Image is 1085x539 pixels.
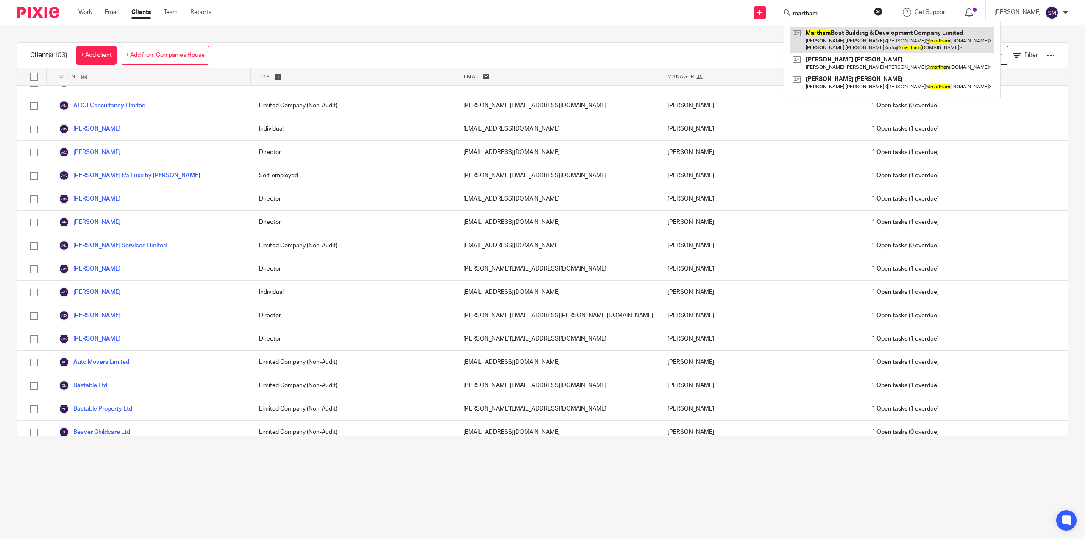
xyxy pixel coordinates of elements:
[59,310,120,321] a: [PERSON_NAME]
[59,380,107,391] a: Bastable Ltd
[59,427,69,437] img: svg%3E
[872,335,907,343] span: 1 Open tasks
[259,73,273,80] span: Type
[659,141,863,164] div: [PERSON_NAME]
[59,357,129,367] a: Auto Movers Limited
[121,46,209,65] a: + Add from Companies House
[59,194,69,204] img: svg%3E
[872,171,907,180] span: 1 Open tasks
[250,397,455,420] div: Limited Company (Non-Audit)
[250,141,455,164] div: Director
[59,170,200,181] a: [PERSON_NAME] t/a Luxe by [PERSON_NAME]
[872,381,939,390] span: (1 overdue)
[872,265,939,273] span: (1 overdue)
[59,357,69,367] img: svg%3E
[250,421,455,444] div: Limited Company (Non-Audit)
[455,304,659,327] div: [PERSON_NAME][EMAIL_ADDRESS][PERSON_NAME][DOMAIN_NAME]
[659,94,863,117] div: [PERSON_NAME]
[455,117,659,140] div: [EMAIL_ADDRESS][DOMAIN_NAME]
[659,187,863,210] div: [PERSON_NAME]
[455,187,659,210] div: [EMAIL_ADDRESS][DOMAIN_NAME]
[872,311,939,320] span: (1 overdue)
[59,264,69,274] img: svg%3E
[76,46,117,65] a: + Add client
[872,428,907,436] span: 1 Open tasks
[872,101,907,110] span: 1 Open tasks
[872,288,939,296] span: (1 overdue)
[455,351,659,374] div: [EMAIL_ADDRESS][DOMAIN_NAME]
[26,69,42,85] input: Select all
[872,381,907,390] span: 1 Open tasks
[455,234,659,257] div: [EMAIL_ADDRESS][DOMAIN_NAME]
[455,257,659,280] div: [PERSON_NAME][EMAIL_ADDRESS][DOMAIN_NAME]
[455,141,659,164] div: [EMAIL_ADDRESS][DOMAIN_NAME]
[59,170,69,181] img: svg%3E
[659,374,863,397] div: [PERSON_NAME]
[59,147,69,157] img: svg%3E
[455,94,659,117] div: [PERSON_NAME][EMAIL_ADDRESS][DOMAIN_NAME]
[59,124,69,134] img: svg%3E
[872,125,939,133] span: (1 overdue)
[105,8,119,17] a: Email
[59,380,69,391] img: svg%3E
[30,51,67,60] h1: Clients
[250,187,455,210] div: Director
[994,8,1041,17] p: [PERSON_NAME]
[659,234,863,257] div: [PERSON_NAME]
[455,164,659,187] div: [PERSON_NAME][EMAIL_ADDRESS][DOMAIN_NAME]
[1024,52,1038,58] span: Filter
[872,241,907,250] span: 1 Open tasks
[792,10,868,18] input: Search
[874,7,882,16] button: Clear
[659,351,863,374] div: [PERSON_NAME]
[659,211,863,234] div: [PERSON_NAME]
[250,94,455,117] div: Limited Company (Non-Audit)
[872,288,907,296] span: 1 Open tasks
[659,304,863,327] div: [PERSON_NAME]
[59,334,120,344] a: [PERSON_NAME]
[872,358,907,366] span: 1 Open tasks
[250,351,455,374] div: Limited Company (Non-Audit)
[872,125,907,133] span: 1 Open tasks
[250,374,455,397] div: Limited Company (Non-Audit)
[455,374,659,397] div: [PERSON_NAME][EMAIL_ADDRESS][DOMAIN_NAME]
[659,397,863,420] div: [PERSON_NAME]
[872,311,907,320] span: 1 Open tasks
[250,327,455,350] div: Director
[59,404,69,414] img: svg%3E
[59,240,69,251] img: svg%3E
[455,421,659,444] div: [EMAIL_ADDRESS][DOMAIN_NAME]
[59,124,120,134] a: [PERSON_NAME]
[250,234,455,257] div: Limited Company (Non-Audit)
[872,148,939,156] span: (1 overdue)
[59,147,120,157] a: [PERSON_NAME]
[59,264,120,274] a: [PERSON_NAME]
[872,241,939,250] span: (0 overdue)
[59,334,69,344] img: svg%3E
[872,101,939,110] span: (0 overdue)
[659,117,863,140] div: [PERSON_NAME]
[455,397,659,420] div: [PERSON_NAME][EMAIL_ADDRESS][DOMAIN_NAME]
[872,265,907,273] span: 1 Open tasks
[250,211,455,234] div: Director
[455,327,659,350] div: [PERSON_NAME][EMAIL_ADDRESS][DOMAIN_NAME]
[455,211,659,234] div: [EMAIL_ADDRESS][DOMAIN_NAME]
[59,310,69,321] img: svg%3E
[659,164,863,187] div: [PERSON_NAME]
[464,73,481,80] span: Email
[668,73,694,80] span: Manager
[872,405,907,413] span: 1 Open tasks
[659,281,863,304] div: [PERSON_NAME]
[872,335,939,343] span: (1 overdue)
[164,8,178,17] a: Team
[915,9,947,15] span: Get Support
[250,117,455,140] div: Individual
[78,8,92,17] a: Work
[250,257,455,280] div: Director
[59,101,69,111] img: svg%3E
[59,287,69,297] img: svg%3E
[1045,6,1059,20] img: svg%3E
[872,218,907,226] span: 1 Open tasks
[59,217,120,227] a: [PERSON_NAME]
[250,304,455,327] div: Director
